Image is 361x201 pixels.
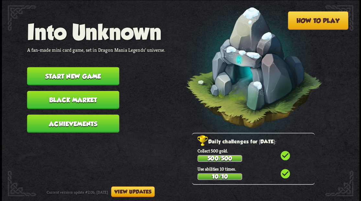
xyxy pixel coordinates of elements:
[27,91,119,109] button: Black Market
[111,186,155,197] button: View updates
[197,148,314,153] p: Collect 500 gold.
[27,115,119,133] button: Achievements
[197,135,208,146] img: Golden_Trophy_Icon.png
[197,166,314,172] p: Use abilities 10 times.
[198,173,242,179] div: 10/10
[280,150,291,161] i: check_circle
[47,186,155,197] div: Current version: update #2.0b, [DATE]
[27,19,165,44] h1: Into Unknown
[198,155,242,161] div: 500/500
[280,168,291,179] i: check_circle
[27,47,165,53] p: A fan-made mini card game, set in Dragon Mania Legends' universe.
[288,11,348,30] button: How to play
[27,67,119,85] button: Start new game
[197,137,314,146] h2: Daily challenges for [DATE]:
